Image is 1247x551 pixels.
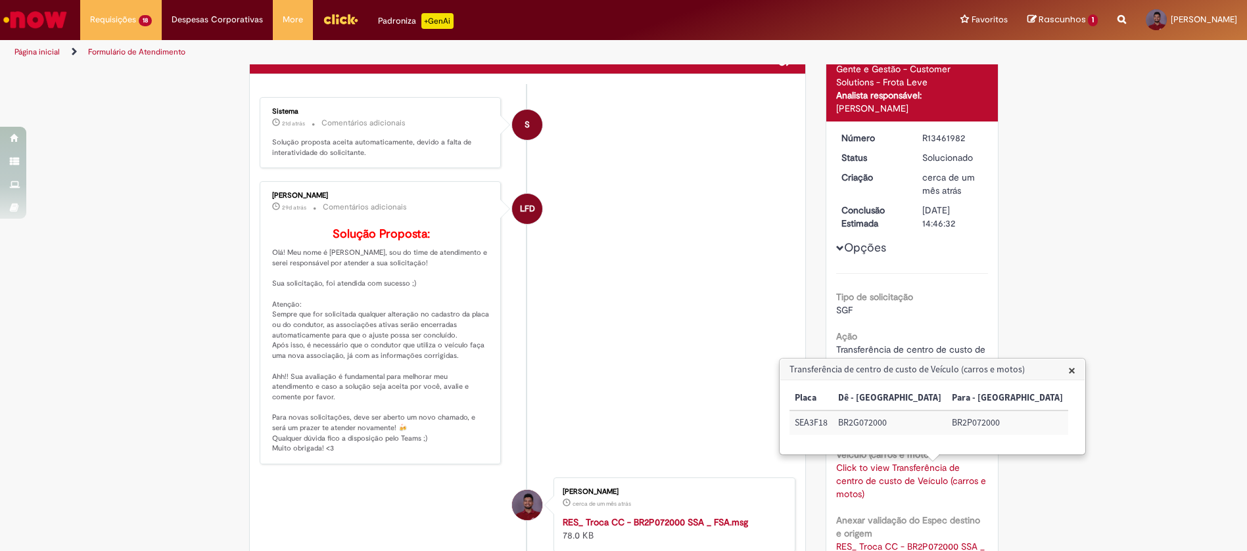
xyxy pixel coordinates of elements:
img: ServiceNow [1,7,69,33]
div: Padroniza [378,13,454,29]
ul: Trilhas de página [10,40,822,64]
div: 78.0 KB [563,516,782,542]
p: +GenAi [421,13,454,29]
span: Favoritos [972,13,1008,26]
time: 29/08/2025 11:46:24 [922,171,975,196]
div: 29/08/2025 11:46:24 [922,171,983,197]
div: Transferência de centro de custo de Veículo (carros e motos) [779,358,1086,455]
span: Despesas Corporativas [172,13,263,26]
a: Click to view Transferência de centro de custo de Veículo (carros e motos) [836,462,986,500]
h3: Transferência de centro de custo de Veículo (carros e motos) [780,359,1085,380]
img: click_logo_yellow_360x200.png [323,9,358,29]
div: Gente e Gestão - Customer Solutions - Frota Leve [836,62,988,89]
a: Rascunhos [1027,14,1098,26]
div: Sistema [272,108,491,116]
span: 18 [139,15,152,26]
th: Para - Centro de Custo [947,386,1068,410]
span: 29d atrás [282,204,306,211]
span: 21d atrás [282,120,305,127]
a: Página inicial [14,47,60,57]
span: cerca de um mês atrás [573,500,631,508]
span: [PERSON_NAME] [1171,14,1237,25]
div: [DATE] 14:46:32 [922,204,983,230]
td: Placa: SEA3F18 [789,410,833,435]
dt: Número [832,131,912,144]
div: Joao Gabriel Costa Cassimiro [512,490,542,520]
b: Tipo de solicitação [836,291,913,303]
span: S [525,109,530,141]
h2: Blindagem Frota Leve Histórico de tíquete [260,53,362,64]
td: Dê - Centro de Custo: BR2G072000 [833,410,947,435]
span: Requisições [90,13,136,26]
small: Comentários adicionais [323,202,407,213]
th: Dê - Centro de Custo [833,386,947,410]
span: LFD [520,193,535,225]
a: Formulário de Atendimento [88,47,185,57]
small: Comentários adicionais [321,118,406,129]
b: Transferência de centro de custo de Veículo (carros e motos) [836,435,985,460]
span: Transferência de centro de custo de Veículo (carros e motos) [836,343,988,368]
button: Adicionar anexos [778,50,795,67]
span: More [283,13,303,26]
span: Rascunhos [1039,13,1086,26]
div: [PERSON_NAME] [836,102,988,115]
div: [PERSON_NAME] [272,192,491,200]
dt: Criação [832,171,912,184]
dt: Status [832,151,912,164]
div: Analista responsável: [836,89,988,102]
div: [PERSON_NAME] [563,488,782,496]
span: cerca de um mês atrás [922,171,975,196]
div: Solucionado [922,151,983,164]
a: RES_ Troca CC - BR2P072000 SSA _ FSA.msg [563,516,748,528]
div: R13461982 [922,131,983,144]
td: Para - Centro de Custo: BR2P072000 [947,410,1068,435]
p: Solução proposta aceita automaticamente, devido a falta de interatividade do solicitante. [272,137,491,158]
span: 1 [1088,14,1098,26]
b: Ação [836,330,857,342]
b: Solução Proposta: [333,227,430,242]
span: SGF [836,304,853,316]
button: Close [1068,363,1075,377]
p: Olá! Meu nome é [PERSON_NAME], sou do time de atendimento e serei responsável por atender a sua s... [272,228,491,454]
div: System [512,110,542,140]
b: Anexar validação do Espec destino e origem [836,514,980,539]
span: × [1068,361,1075,379]
th: Placa [789,386,833,410]
time: 10/09/2025 09:24:08 [282,120,305,127]
div: Leticia Ferreira Dantas De Almeida [512,194,542,224]
dt: Conclusão Estimada [832,204,912,230]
